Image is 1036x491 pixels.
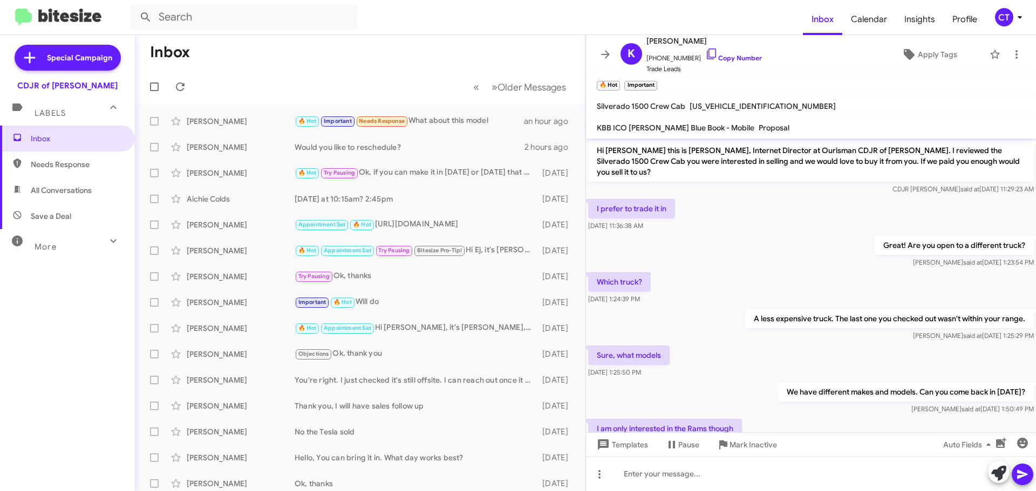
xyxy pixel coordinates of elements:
[537,168,577,178] div: [DATE]
[963,258,982,266] span: said at
[473,80,479,94] span: «
[537,349,577,359] div: [DATE]
[657,435,708,454] button: Pause
[47,52,112,63] span: Special Campaign
[298,169,317,176] span: 🔥 Hot
[31,185,92,196] span: All Conversations
[31,211,71,222] span: Save a Deal
[759,123,789,133] span: Proposal
[295,478,537,489] div: Ok, thanks
[492,80,497,94] span: »
[295,426,537,437] div: No the Tesla sold
[324,169,355,176] span: Try Pausing
[131,4,357,30] input: Search
[298,350,329,357] span: Objections
[31,159,122,170] span: Needs Response
[778,382,1034,402] p: We have different makes and models. Can you come back in [DATE]?
[896,4,944,35] a: Insights
[467,76,486,98] button: Previous
[35,242,57,252] span: More
[295,193,537,204] div: [DATE] at 10:15am? 2:45pm
[745,309,1034,328] p: A less expensive truck. The last one you checked out wasn't within your range.
[295,167,537,179] div: Ok, if you can make it in [DATE] or [DATE] that works too
[588,272,651,292] p: Which truck?
[892,185,1034,193] span: CDJR [PERSON_NAME] [DATE] 11:29:23 AM
[537,323,577,334] div: [DATE]
[31,133,122,144] span: Inbox
[187,323,295,334] div: [PERSON_NAME]
[986,8,1024,26] button: CT
[875,236,1034,255] p: Great! Are you open to a different truck?
[597,101,685,111] span: Silverado 1500 Crew Cab
[359,117,405,125] span: Needs Response
[324,324,371,331] span: Appointment Set
[963,331,982,340] span: said at
[588,419,742,438] p: I am only interested in the Rams though
[295,244,537,257] div: Hi Ej, it's [PERSON_NAME], Internet Director at Ourisman CDJR of [PERSON_NAME]. Just going throug...
[595,435,648,454] span: Templates
[911,405,1034,413] span: [PERSON_NAME] [DATE] 1:50:49 PM
[708,435,786,454] button: Mark Inactive
[960,185,979,193] span: said at
[678,435,699,454] span: Pause
[628,45,635,63] span: K
[537,297,577,308] div: [DATE]
[588,368,641,376] span: [DATE] 1:25:50 PM
[187,452,295,463] div: [PERSON_NAME]
[187,297,295,308] div: [PERSON_NAME]
[995,8,1013,26] div: CT
[537,400,577,411] div: [DATE]
[537,452,577,463] div: [DATE]
[15,45,121,71] a: Special Campaign
[187,426,295,437] div: [PERSON_NAME]
[588,199,675,218] p: I prefer to trade it in
[537,193,577,204] div: [DATE]
[187,193,295,204] div: Aichie Colds
[298,299,326,306] span: Important
[295,270,537,282] div: Ok, thanks
[537,478,577,489] div: [DATE]
[962,405,980,413] span: said at
[935,435,1004,454] button: Auto Fields
[298,221,346,228] span: Appointment Set
[187,271,295,282] div: [PERSON_NAME]
[324,247,371,254] span: Appointment Set
[187,375,295,385] div: [PERSON_NAME]
[353,221,371,228] span: 🔥 Hot
[17,80,118,91] div: CDJR of [PERSON_NAME]
[298,273,330,280] span: Try Pausing
[295,348,537,360] div: Ok, thank you
[586,435,657,454] button: Templates
[588,141,1034,182] p: Hi [PERSON_NAME] this is [PERSON_NAME], Internet Director at Ourisman CDJR of [PERSON_NAME]. I re...
[497,81,566,93] span: Older Messages
[187,349,295,359] div: [PERSON_NAME]
[295,296,537,308] div: Will do
[187,400,295,411] div: [PERSON_NAME]
[597,123,754,133] span: KBB ICO [PERSON_NAME] Blue Book - Mobile
[187,478,295,489] div: [PERSON_NAME]
[803,4,842,35] span: Inbox
[597,81,620,91] small: 🔥 Hot
[646,34,762,47] span: [PERSON_NAME]
[333,299,352,306] span: 🔥 Hot
[187,116,295,127] div: [PERSON_NAME]
[298,117,317,125] span: 🔥 Hot
[35,108,66,118] span: Labels
[537,375,577,385] div: [DATE]
[417,247,462,254] span: Bitesize Pro-Tip!
[537,271,577,282] div: [DATE]
[324,117,352,125] span: Important
[295,218,537,231] div: [URL][DOMAIN_NAME]
[944,4,986,35] a: Profile
[295,400,537,411] div: Thank you, I will have sales follow up
[298,247,317,254] span: 🔥 Hot
[467,76,572,98] nav: Page navigation example
[378,247,410,254] span: Try Pausing
[537,245,577,256] div: [DATE]
[842,4,896,35] a: Calendar
[874,45,984,64] button: Apply Tags
[524,116,577,127] div: an hour ago
[588,345,670,365] p: Sure, what models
